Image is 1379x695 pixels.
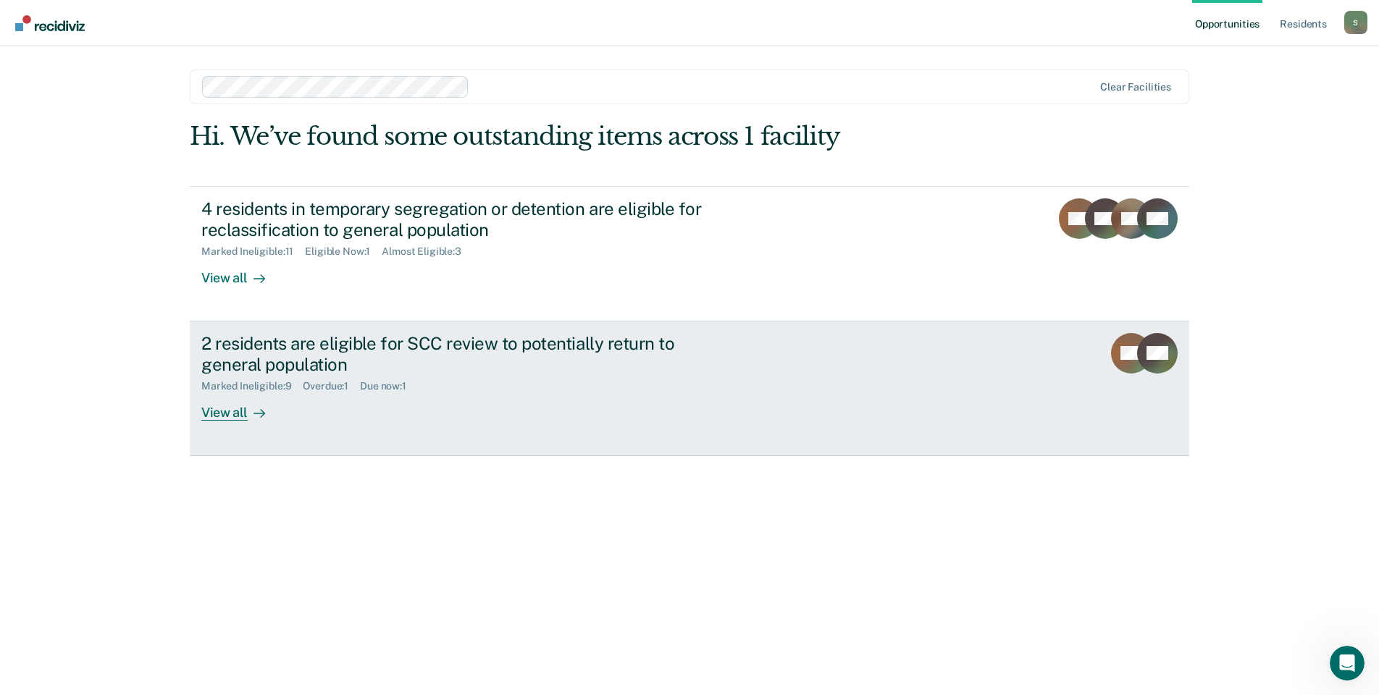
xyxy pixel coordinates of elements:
div: S [1344,11,1367,34]
div: View all [201,258,282,286]
a: 4 residents in temporary segregation or detention are eligible for reclassification to general po... [190,186,1189,321]
div: Overdue : 1 [303,380,360,392]
div: Due now : 1 [360,380,418,392]
div: Almost Eligible : 3 [382,245,473,258]
img: Recidiviz [15,15,85,31]
iframe: Intercom live chat [1330,646,1365,681]
button: Profile dropdown button [1344,11,1367,34]
div: 2 residents are eligible for SCC review to potentially return to general population [201,333,710,375]
a: 2 residents are eligible for SCC review to potentially return to general populationMarked Ineligi... [190,321,1189,456]
div: Hi. We’ve found some outstanding items across 1 facility [190,122,989,151]
div: Marked Ineligible : 9 [201,380,303,392]
div: Eligible Now : 1 [305,245,382,258]
div: 4 residents in temporary segregation or detention are eligible for reclassification to general po... [201,198,710,240]
div: Clear facilities [1100,81,1171,93]
div: Marked Ineligible : 11 [201,245,305,258]
div: View all [201,392,282,421]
